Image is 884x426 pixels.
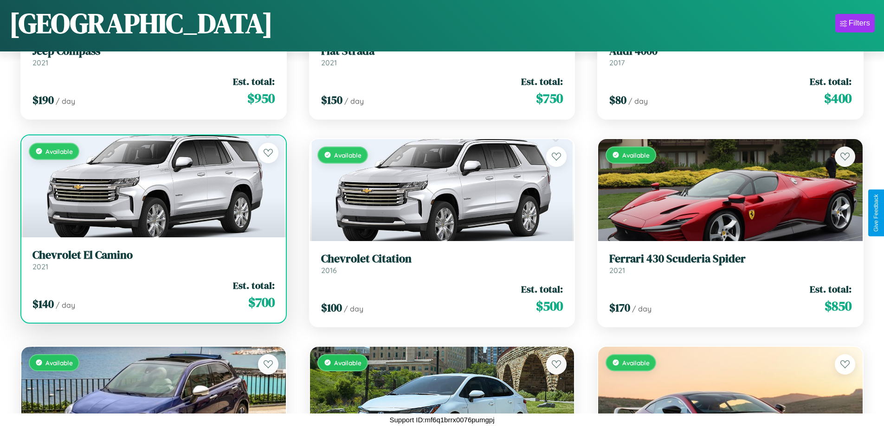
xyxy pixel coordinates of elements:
span: Available [45,359,73,367]
span: 2021 [321,58,337,67]
span: 2016 [321,266,337,275]
span: $ 170 [609,300,630,315]
a: Chevrolet El Camino2021 [32,248,275,271]
span: Available [45,147,73,155]
a: Audi 40002017 [609,45,852,67]
button: Filters [835,14,875,32]
span: 2021 [32,262,48,271]
span: / day [344,304,363,313]
div: Filters [849,19,870,28]
span: $ 400 [824,89,852,108]
p: Support ID: mf6q1brrx0076pumgpj [390,413,495,426]
span: / day [344,96,364,106]
span: Est. total: [233,75,275,88]
span: Est. total: [810,75,852,88]
span: $ 850 [825,297,852,315]
span: Est. total: [233,279,275,292]
span: $ 100 [321,300,342,315]
a: Ferrari 430 Scuderia Spider2021 [609,252,852,275]
div: Give Feedback [873,194,879,232]
span: $ 140 [32,296,54,312]
h3: Ferrari 430 Scuderia Spider [609,252,852,266]
span: / day [628,96,648,106]
span: $ 500 [536,297,563,315]
span: 2021 [609,266,625,275]
span: $ 190 [32,92,54,108]
span: Est. total: [521,75,563,88]
h3: Chevrolet El Camino [32,248,275,262]
span: Available [622,359,650,367]
span: Available [334,151,361,159]
h1: [GEOGRAPHIC_DATA] [9,4,273,42]
span: $ 950 [247,89,275,108]
span: Est. total: [521,282,563,296]
span: Available [334,359,361,367]
span: / day [632,304,652,313]
span: $ 150 [321,92,342,108]
span: Est. total: [810,282,852,296]
a: Jeep Compass2021 [32,45,275,67]
span: 2021 [32,58,48,67]
span: $ 750 [536,89,563,108]
h3: Chevrolet Citation [321,252,563,266]
a: Fiat Strada2021 [321,45,563,67]
span: $ 80 [609,92,626,108]
span: / day [56,300,75,310]
a: Chevrolet Citation2016 [321,252,563,275]
span: / day [56,96,75,106]
span: $ 700 [248,293,275,312]
span: Available [622,151,650,159]
h3: Audi 4000 [609,45,852,58]
h3: Fiat Strada [321,45,563,58]
h3: Jeep Compass [32,45,275,58]
span: 2017 [609,58,625,67]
